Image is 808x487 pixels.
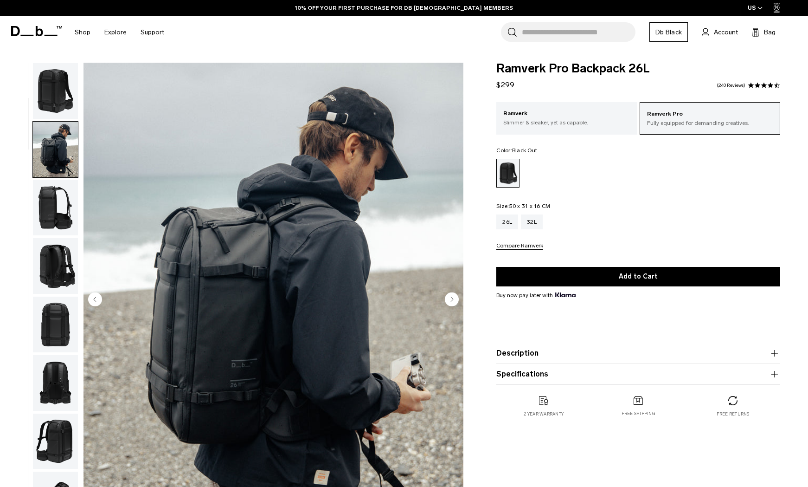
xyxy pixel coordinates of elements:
button: Ramverk_pro_bacpack_26L_black_out_2024_11.png [32,296,78,353]
p: Fully equipped for demanding creatives. [647,119,773,127]
img: Ramverk_pro_bacpack_26L_black_out_2024_8.png [33,414,78,469]
button: Ramverk Pro Backpack 26L Black Out [32,121,78,178]
p: 2 year warranty [524,411,564,417]
p: Free shipping [622,410,655,417]
p: Slimmer & sleaker, yet as capable. [503,118,630,127]
img: Ramverk Pro Backpack 26L Black Out [33,122,78,177]
span: Account [714,27,738,37]
span: $299 [496,80,514,89]
button: Ramverk_pro_bacpack_26L_black_out_2024_9.png [32,355,78,411]
a: 240 reviews [717,83,745,88]
img: Ramverk_pro_bacpack_26L_black_out_2024_10.png [33,238,78,294]
button: Previous slide [88,292,102,308]
span: Buy now pay later with [496,291,575,299]
img: Ramverk_pro_bacpack_26L_black_out_2024_9.png [33,355,78,411]
p: Ramverk Pro [647,110,773,119]
a: Db Black [649,22,688,42]
img: {"height" => 20, "alt" => "Klarna"} [555,292,575,297]
button: Description [496,348,780,359]
a: Shop [75,16,90,49]
button: Ramverk_pro_bacpack_26L_black_out_2024_1.png [32,63,78,119]
span: Bag [764,27,776,37]
legend: Size: [496,203,550,209]
button: Add to Cart [496,267,780,286]
a: Explore [104,16,127,49]
button: Ramverk_pro_bacpack_26L_black_out_2024_8.png [32,413,78,470]
button: Compare Ramverk [496,243,543,250]
button: Next slide [445,292,459,308]
a: 32L [521,214,543,229]
a: 10% OFF YOUR FIRST PURCHASE FOR DB [DEMOGRAPHIC_DATA] MEMBERS [295,4,513,12]
a: Ramverk Slimmer & sleaker, yet as capable. [496,102,637,134]
p: Ramverk [503,109,630,118]
span: 50 x 31 x 16 CM [509,203,551,209]
button: Ramverk_pro_bacpack_26L_black_out_2024_2.png [32,180,78,236]
nav: Main Navigation [68,16,171,49]
button: Bag [752,26,776,38]
span: Black Out [512,147,537,154]
button: Specifications [496,369,780,380]
img: Ramverk_pro_bacpack_26L_black_out_2024_11.png [33,297,78,352]
img: Ramverk_pro_bacpack_26L_black_out_2024_1.png [33,63,78,119]
img: Ramverk_pro_bacpack_26L_black_out_2024_2.png [33,180,78,236]
a: Black Out [496,159,519,188]
a: Account [702,26,738,38]
a: Support [141,16,164,49]
button: Ramverk_pro_bacpack_26L_black_out_2024_10.png [32,238,78,294]
p: Free returns [717,411,750,417]
a: 26L [496,214,518,229]
span: Ramverk Pro Backpack 26L [496,63,780,75]
legend: Color: [496,148,537,153]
